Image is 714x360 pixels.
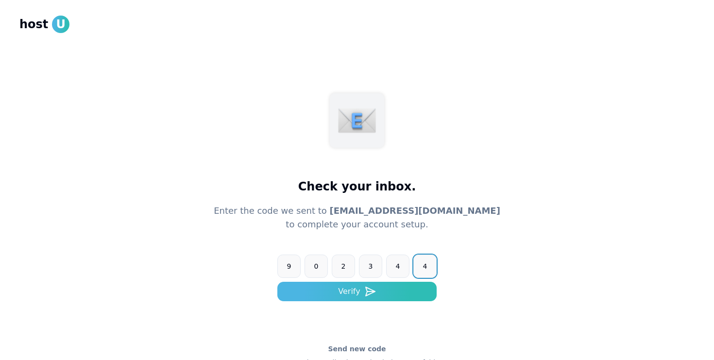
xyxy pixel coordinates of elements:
button: Verify [277,282,437,301]
span: U [52,16,69,33]
a: Send new code [328,344,386,354]
p: Enter the code we sent to to complete your account setup. [214,204,500,231]
h1: Check your inbox. [298,179,416,194]
img: mail [338,101,376,140]
a: hostU [19,16,69,33]
span: [EMAIL_ADDRESS][DOMAIN_NAME] [330,206,500,216]
span: host [19,17,48,32]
